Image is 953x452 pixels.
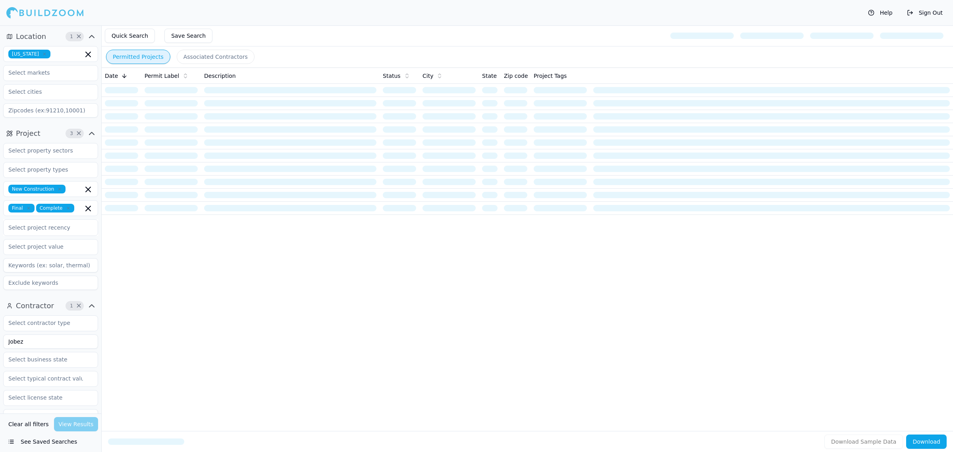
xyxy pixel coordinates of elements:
[145,72,179,80] span: Permit Label
[68,129,75,137] span: 3
[8,204,35,212] span: Final
[76,131,82,135] span: Clear Project filters
[3,127,98,140] button: Project3Clear Project filters
[177,50,255,64] button: Associated Contractors
[105,72,118,80] span: Date
[3,299,98,312] button: Contractor1Clear Contractor filters
[4,143,88,158] input: Select property sectors
[4,240,88,254] input: Select project value
[4,316,88,330] input: Select contractor type
[68,33,75,41] span: 1
[4,85,88,99] input: Select cities
[16,128,41,139] span: Project
[3,435,98,449] button: See Saved Searches
[3,258,98,272] input: Keywords (ex: solar, thermal)
[4,390,88,405] input: Select license state
[16,300,54,311] span: Contractor
[903,6,947,19] button: Sign Out
[6,417,51,431] button: Clear all filters
[504,72,528,80] span: Zip code
[76,35,82,39] span: Clear Location filters
[3,334,98,349] input: Business name
[164,29,212,43] button: Save Search
[16,31,46,42] span: Location
[68,302,75,310] span: 1
[4,66,88,80] input: Select markets
[383,72,401,80] span: Status
[3,103,98,118] input: Zipcodes (ex:91210,10001)
[864,6,897,19] button: Help
[906,435,947,449] button: Download
[3,30,98,43] button: Location1Clear Location filters
[4,162,88,177] input: Select property types
[534,72,567,80] span: Project Tags
[105,29,155,43] button: Quick Search
[422,72,433,80] span: City
[204,72,236,80] span: Description
[3,276,98,290] input: Exclude keywords
[3,409,98,423] input: Phone ex: 5555555555
[106,50,170,64] button: Permitted Projects
[8,185,66,193] span: New Construction
[4,352,88,367] input: Select business state
[36,204,74,212] span: Complete
[8,50,50,58] span: [US_STATE]
[76,304,82,308] span: Clear Contractor filters
[4,371,88,386] input: Select typical contract value
[482,72,497,80] span: State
